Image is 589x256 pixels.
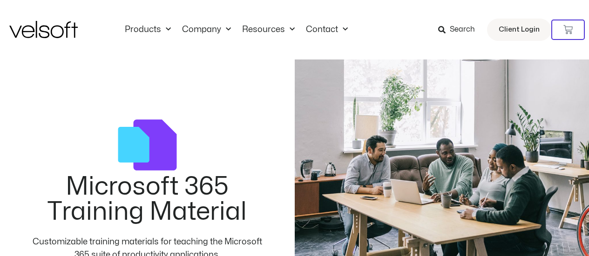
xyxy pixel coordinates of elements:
img: courses [118,116,177,175]
a: ProductsMenu Toggle [119,25,176,35]
a: Search [438,22,481,38]
a: Client Login [487,19,551,41]
span: Search [450,24,475,36]
a: CompanyMenu Toggle [176,25,237,35]
img: Velsoft Training Materials [9,21,78,38]
span: Client Login [499,24,540,36]
nav: Menu [119,25,353,35]
a: ResourcesMenu Toggle [237,25,300,35]
h2: Microsoft 365 Training Material [29,174,265,224]
a: ContactMenu Toggle [300,25,353,35]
